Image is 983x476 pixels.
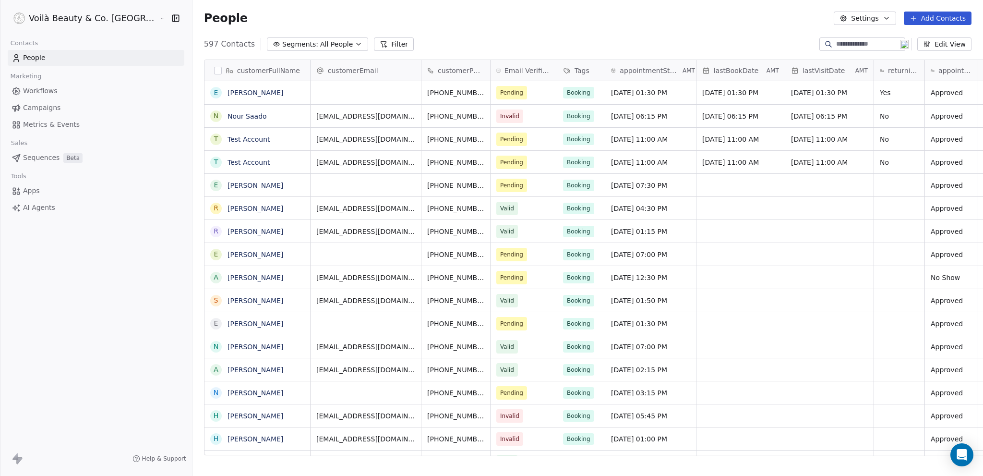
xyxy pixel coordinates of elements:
span: [EMAIL_ADDRESS][DOMAIN_NAME] [316,134,415,144]
div: R [214,203,218,213]
span: appointmentStatus [938,66,972,75]
span: Approved [931,411,972,421]
span: [DATE] 02:15 PM [611,365,690,375]
span: Pending [500,88,523,98]
div: grid [204,81,311,456]
span: [DATE] 07:30 PM [611,181,690,190]
a: AI Agents [8,200,184,216]
a: Apps [8,183,184,199]
span: Email Verification Status [504,66,551,75]
div: Tags [557,60,605,81]
span: [PHONE_NUMBER] [427,296,484,305]
span: Pending [500,158,523,167]
span: [DATE] 06:15 PM [611,111,690,121]
span: Booking [563,318,594,330]
div: E [214,88,218,98]
span: customerEmail [328,66,378,75]
span: [DATE] 11:00 AM [791,158,868,167]
div: customerEmail [311,60,421,81]
span: Pending [500,273,523,282]
div: N [214,111,218,121]
span: [DATE] 05:45 PM [611,411,690,421]
span: [DATE] 01:15 PM [611,227,690,236]
span: Sales [7,136,32,150]
div: Email Verification Status [491,60,557,81]
span: People [204,11,248,25]
span: AMT [767,67,779,74]
div: returning_Client [874,60,924,81]
a: Test Account [228,135,270,143]
span: Booking [563,134,594,145]
a: [PERSON_NAME] [228,343,283,351]
span: customerFullName [237,66,300,75]
a: Nour Saado [228,112,267,120]
span: Booking [563,180,594,191]
span: [PHONE_NUMBER] [427,88,484,98]
span: [DATE] 01:50 PM [611,296,690,305]
span: [DATE] 01:30 PM [702,88,779,98]
a: [PERSON_NAME] [228,412,283,420]
span: [PHONE_NUMBER] [427,342,484,352]
span: Approved [931,434,972,444]
span: [PHONE_NUMBER] [427,204,484,213]
span: Invalid [500,434,519,444]
span: Pending [500,250,523,259]
a: [PERSON_NAME] [228,297,283,305]
div: lastBookDateAMT [696,60,785,81]
div: Open Intercom Messenger [950,443,973,466]
span: [EMAIL_ADDRESS][DOMAIN_NAME] [316,365,415,375]
button: Voilà Beauty & Co. [GEOGRAPHIC_DATA] [12,10,152,26]
div: H [214,411,219,421]
div: E [214,249,218,259]
span: [DATE] 01:00 PM [611,434,690,444]
span: Approved [931,365,972,375]
span: [DATE] 06:15 PM [702,111,779,121]
span: Valid [500,342,514,352]
span: Marketing [6,69,46,84]
div: R [214,226,218,236]
span: [PHONE_NUMBER] [427,411,484,421]
a: [PERSON_NAME] [228,274,283,281]
span: [PHONE_NUMBER] [427,365,484,375]
span: Booking [563,410,594,422]
span: People [23,53,46,63]
a: [PERSON_NAME] [228,251,283,258]
div: appointmentStatus [925,60,978,81]
span: No [880,134,919,144]
span: Apps [23,186,40,196]
span: Pending [500,319,523,329]
span: [EMAIL_ADDRESS][DOMAIN_NAME] [316,273,415,282]
span: Segments: [282,39,318,49]
span: [DATE] 12:30 PM [611,273,690,282]
span: appointmentStartDateTime [620,66,681,75]
span: [EMAIL_ADDRESS][DOMAIN_NAME] [316,411,415,421]
span: AI Agents [23,203,55,213]
a: Workflows [8,83,184,99]
span: Invalid [500,411,519,421]
span: Approved [931,158,972,167]
a: [PERSON_NAME] [228,182,283,189]
span: [DATE] 03:15 PM [611,388,690,398]
div: A [214,272,218,282]
span: [DATE] 06:15 PM [791,111,868,121]
span: No Show [931,273,972,282]
div: lastVisitDateAMT [785,60,874,81]
span: Booking [563,226,594,237]
span: [PHONE_NUMBER] [427,181,484,190]
div: E [214,318,218,329]
span: Approved [931,227,972,236]
span: Yes [880,88,919,98]
span: [EMAIL_ADDRESS][DOMAIN_NAME] [316,296,415,305]
span: Booking [563,341,594,353]
span: [EMAIL_ADDRESS][DOMAIN_NAME] [316,227,415,236]
span: [DATE] 01:30 PM [611,319,690,329]
a: [PERSON_NAME] [228,89,283,97]
span: Approved [931,111,972,121]
span: Approved [931,204,972,213]
span: Beta [63,153,83,163]
span: Pending [500,134,523,144]
span: Invalid [500,111,519,121]
span: returning_Client [888,66,919,75]
span: [DATE] 11:00 AM [702,134,779,144]
span: Approved [931,388,972,398]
